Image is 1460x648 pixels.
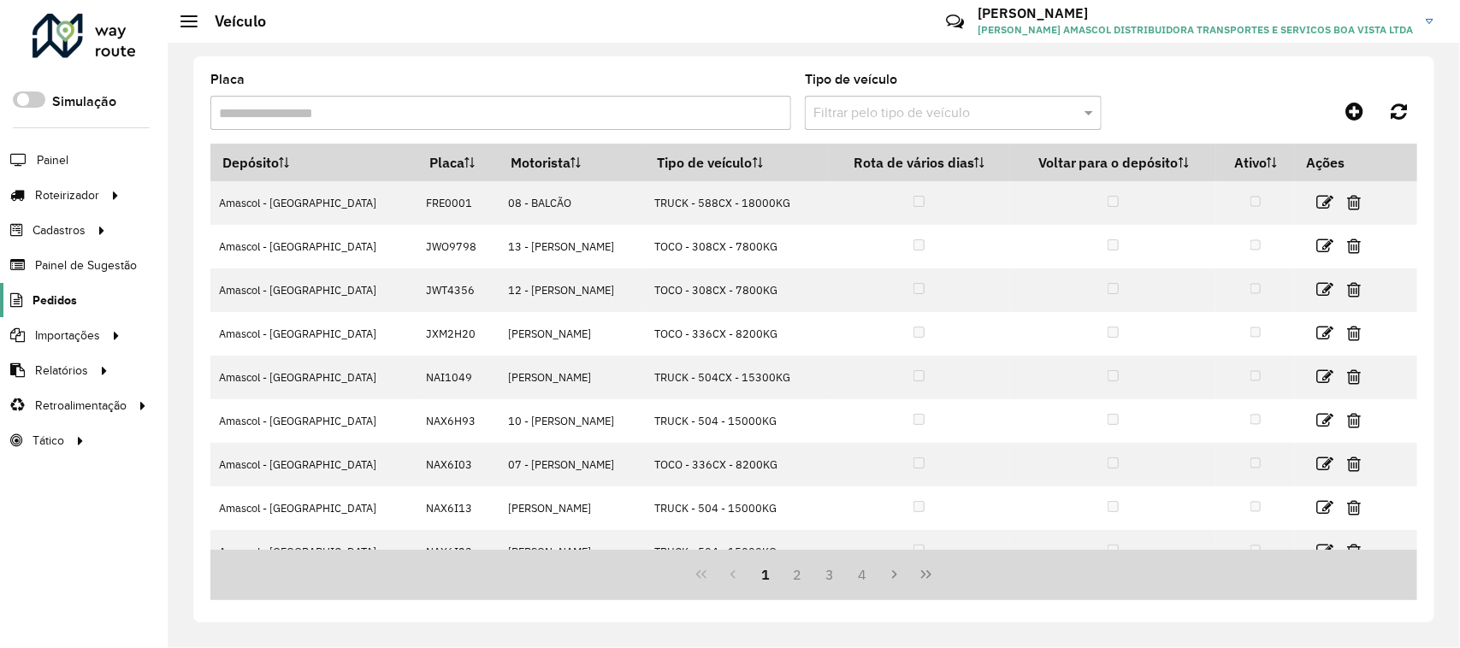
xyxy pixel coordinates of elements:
[33,432,64,450] span: Tático
[499,144,646,181] th: Motorista
[417,399,499,443] td: NAX6H93
[1348,191,1362,214] a: Excluir
[210,268,417,312] td: Amascol - [GEOGRAPHIC_DATA]
[210,399,417,443] td: Amascol - [GEOGRAPHIC_DATA]
[499,399,646,443] td: 10 - [PERSON_NAME]
[646,399,828,443] td: TRUCK - 504 - 15000KG
[35,186,99,204] span: Roteirizador
[828,144,1011,181] th: Rota de vários dias
[1348,409,1362,432] a: Excluir
[417,144,499,181] th: Placa
[210,356,417,399] td: Amascol - [GEOGRAPHIC_DATA]
[198,12,266,31] h2: Veículo
[1317,452,1334,475] a: Editar
[499,312,646,356] td: [PERSON_NAME]
[814,558,847,591] button: 3
[210,144,417,181] th: Depósito
[33,221,86,239] span: Cadastros
[210,69,245,90] label: Placa
[37,151,68,169] span: Painel
[1317,496,1334,519] a: Editar
[417,356,499,399] td: NAI1049
[417,486,499,530] td: NAX6I13
[805,69,897,90] label: Tipo de veículo
[210,181,417,225] td: Amascol - [GEOGRAPHIC_DATA]
[1348,452,1362,475] a: Excluir
[210,486,417,530] td: Amascol - [GEOGRAPHIC_DATA]
[1348,539,1362,563] a: Excluir
[499,181,646,225] td: 08 - BALCÃO
[1216,144,1295,181] th: Ativo
[499,486,646,530] td: [PERSON_NAME]
[499,356,646,399] td: [PERSON_NAME]
[749,558,782,591] button: 1
[646,530,828,574] td: TRUCK - 504 - 15000KG
[417,443,499,486] td: NAX6I03
[646,486,828,530] td: TRUCK - 504 - 15000KG
[210,225,417,268] td: Amascol - [GEOGRAPHIC_DATA]
[1348,321,1362,345] a: Excluir
[1348,496,1362,519] a: Excluir
[978,5,1413,21] h3: [PERSON_NAME]
[646,181,828,225] td: TRUCK - 588CX - 18000KG
[646,268,828,312] td: TOCO - 308CX - 7800KG
[417,312,499,356] td: JXM2H20
[1348,234,1362,257] a: Excluir
[646,356,828,399] td: TRUCK - 504CX - 15300KG
[35,397,127,415] span: Retroalimentação
[646,225,828,268] td: TOCO - 308CX - 7800KG
[646,312,828,356] td: TOCO - 336CX - 8200KG
[210,312,417,356] td: Amascol - [GEOGRAPHIC_DATA]
[210,443,417,486] td: Amascol - [GEOGRAPHIC_DATA]
[499,443,646,486] td: 07 - [PERSON_NAME]
[1317,191,1334,214] a: Editar
[978,22,1413,38] span: [PERSON_NAME] AMASCOL DISTRIBUIDORA TRANSPORTES E SERVICOS BOA VISTA LTDA
[937,3,973,40] a: Contato Rápido
[35,362,88,380] span: Relatórios
[782,558,814,591] button: 2
[846,558,878,591] button: 4
[35,327,100,345] span: Importações
[1010,144,1216,181] th: Voltar para o depósito
[499,530,646,574] td: [PERSON_NAME]
[1317,539,1334,563] a: Editar
[499,225,646,268] td: 13 - [PERSON_NAME]
[33,292,77,309] span: Pedidos
[210,530,417,574] td: Amascol - [GEOGRAPHIC_DATA]
[499,268,646,312] td: 12 - [PERSON_NAME]
[52,91,116,112] label: Simulação
[911,558,943,591] button: Last Page
[1295,144,1398,180] th: Ações
[646,443,828,486] td: TOCO - 336CX - 8200KG
[1317,321,1334,345] a: Editar
[878,558,911,591] button: Next Page
[1348,365,1362,388] a: Excluir
[417,225,499,268] td: JWO9798
[646,144,828,181] th: Tipo de veículo
[1348,278,1362,301] a: Excluir
[35,256,137,274] span: Painel de Sugestão
[1317,278,1334,301] a: Editar
[1317,365,1334,388] a: Editar
[417,268,499,312] td: JWT4356
[417,181,499,225] td: FRE0001
[417,530,499,574] td: NAX6I23
[1317,234,1334,257] a: Editar
[1317,409,1334,432] a: Editar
